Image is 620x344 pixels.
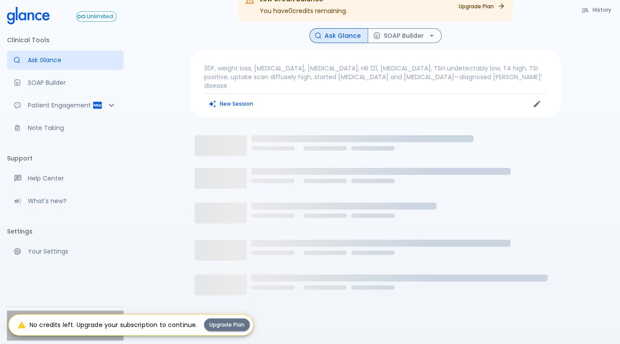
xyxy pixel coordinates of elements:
[7,73,124,92] a: Docugen: Compose a clinical documentation in seconds
[204,97,258,110] button: Clears all inputs and results.
[17,317,197,333] div: No credits left. Upgrade your subscription to continue.
[84,13,116,20] span: Unlimited
[7,191,124,210] div: Recent updates and feature releases
[7,50,124,70] a: Moramiz: Find ICD10AM codes instantly
[7,169,124,188] a: Get help from our support team
[7,242,124,261] a: Manage your settings
[28,197,117,205] p: What's new?
[28,56,117,64] p: Ask Glance
[7,221,124,242] li: Settings
[530,97,543,110] button: Edit
[28,101,92,110] p: Patient Engagement
[309,28,368,43] button: Ask Glance
[7,311,124,341] div: Deepa VESI
[28,78,117,87] p: SOAP Builder
[204,318,250,331] button: Upgrade Plan
[28,174,117,183] p: Help Center
[76,11,124,22] a: Click to view or change your subscription
[7,30,124,50] li: Clinical Tools
[28,124,117,132] p: Note Taking
[7,148,124,169] li: Support
[577,3,617,16] button: History
[7,96,124,115] div: Patient Reports & Referrals
[76,11,117,22] button: Unlimited
[28,247,117,256] p: Your Settings
[368,28,442,43] button: SOAP Builder
[204,64,547,90] p: 30F, weight loss, [MEDICAL_DATA], [MEDICAL_DATA], HR 121, [MEDICAL_DATA], TSH undetectably low, T...
[7,118,124,137] a: Advanced note-taking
